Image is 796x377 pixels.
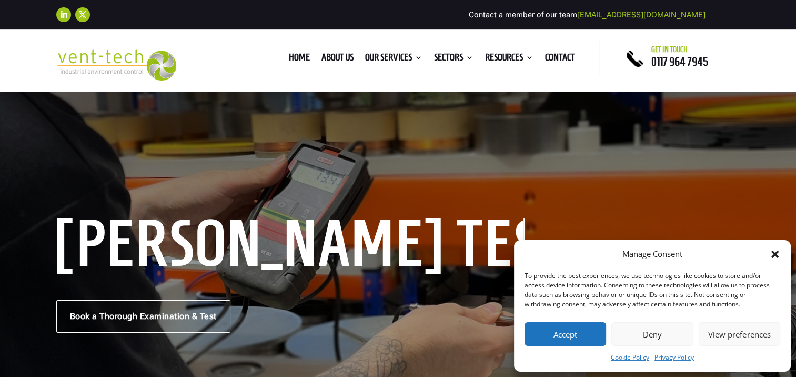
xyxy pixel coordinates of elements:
a: Privacy Policy [654,351,694,364]
div: To provide the best experiences, we use technologies like cookies to store and/or access device i... [525,271,779,309]
a: Our Services [365,54,422,65]
div: Close dialog [770,249,780,260]
span: Get in touch [651,45,688,54]
a: About us [321,54,354,65]
a: 0117 964 7945 [651,55,708,68]
a: Follow on X [75,7,90,22]
a: Follow on LinkedIn [56,7,71,22]
a: Home [289,54,310,65]
button: Deny [611,322,693,346]
a: Cookie Policy [611,351,649,364]
button: View preferences [699,322,780,346]
span: Contact a member of our team [469,10,706,19]
a: [EMAIL_ADDRESS][DOMAIN_NAME] [577,10,706,19]
h1: [PERSON_NAME] Testing [56,218,525,274]
img: 2023-09-27T08_35_16.549ZVENT-TECH---Clear-background [56,49,177,81]
button: Accept [525,322,606,346]
a: Contact [545,54,575,65]
a: Book a Thorough Examination & Test [56,300,230,333]
a: Resources [485,54,533,65]
div: Manage Consent [622,248,682,261]
a: Sectors [434,54,473,65]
